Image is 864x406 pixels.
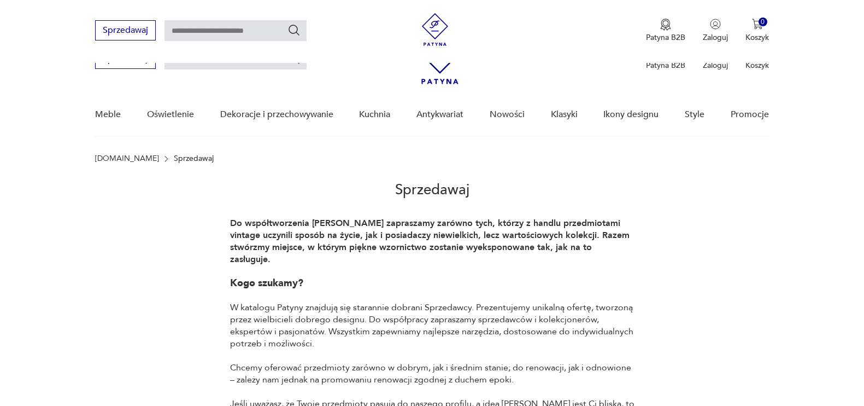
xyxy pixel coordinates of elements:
button: Patyna B2B [646,19,685,43]
img: Ikonka użytkownika [710,19,721,30]
p: Koszyk [745,60,769,71]
div: 0 [759,18,768,27]
img: Ikona medalu [660,19,671,31]
a: Klasyki [551,94,578,136]
a: Meble [95,94,121,136]
a: Ikony designu [603,94,659,136]
a: Sprzedawaj [95,56,156,63]
button: Sprzedawaj [95,20,156,40]
a: Promocje [731,94,769,136]
strong: Do współtworzenia [PERSON_NAME] zapraszamy zarówno tych, którzy z handlu przedmiotami vintage ucz... [230,217,632,265]
p: Zaloguj [703,32,728,43]
a: Nowości [490,94,525,136]
p: Zaloguj [703,60,728,71]
img: Ikona koszyka [752,19,763,30]
p: Chcemy oferować przedmioty zarówno w dobrym, jak i średnim stanie; do renowacji, jak i odnowione ... [230,362,634,386]
a: Antykwariat [416,94,463,136]
a: Dekoracje i przechowywanie [220,94,333,136]
p: Koszyk [745,32,769,43]
h1: Kogo szukamy? [230,277,634,289]
p: Patyna B2B [646,60,685,71]
a: Sprzedawaj [95,27,156,35]
a: Ikona medaluPatyna B2B [646,19,685,43]
button: Szukaj [287,24,301,37]
a: Style [685,94,704,136]
a: [DOMAIN_NAME] [95,154,159,163]
a: Kuchnia [359,94,390,136]
h2: Sprzedawaj [95,163,769,217]
p: W katalogu Patyny znajdują się starannie dobrani Sprzedawcy. Prezentujemy unikalną ofertę, tworzo... [230,301,634,350]
button: Zaloguj [703,19,728,43]
p: Sprzedawaj [174,154,214,163]
a: Oświetlenie [147,94,194,136]
p: Patyna B2B [646,32,685,43]
img: Patyna - sklep z meblami i dekoracjami vintage [419,13,451,46]
button: 0Koszyk [745,19,769,43]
